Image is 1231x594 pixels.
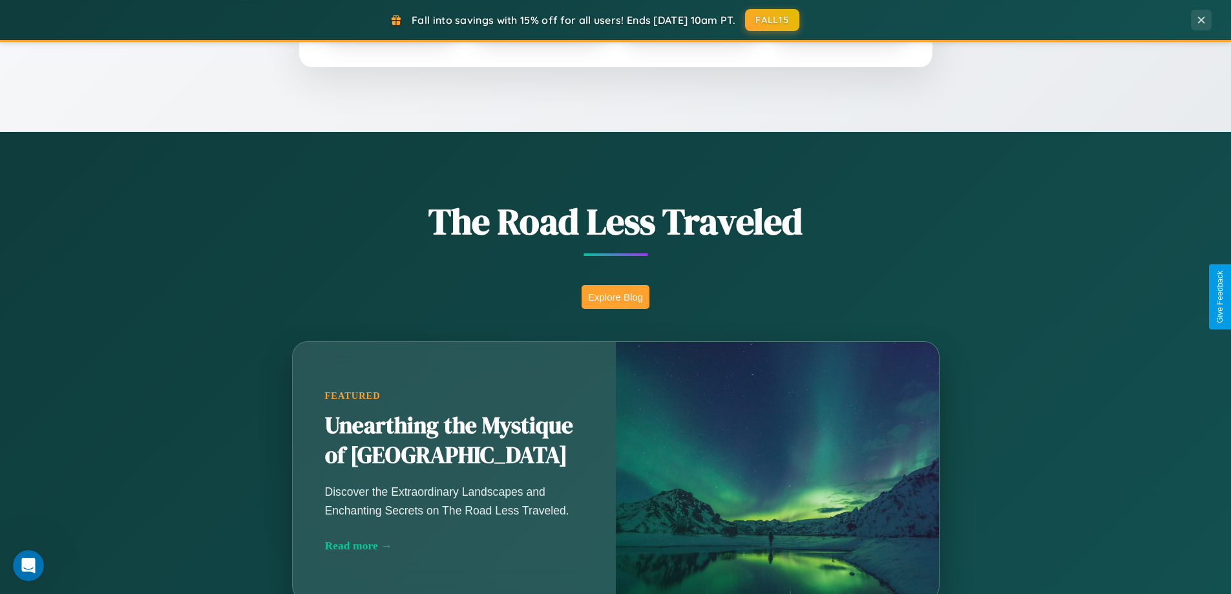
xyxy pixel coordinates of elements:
div: Read more → [325,539,584,553]
iframe: Intercom live chat [13,550,44,581]
span: Fall into savings with 15% off for all users! Ends [DATE] 10am PT. [412,14,735,27]
h1: The Road Less Traveled [228,196,1004,246]
button: FALL15 [745,9,799,31]
p: Discover the Extraordinary Landscapes and Enchanting Secrets on The Road Less Traveled. [325,483,584,519]
button: Explore Blog [582,285,649,309]
div: Featured [325,390,584,401]
h2: Unearthing the Mystique of [GEOGRAPHIC_DATA] [325,411,584,471]
div: Give Feedback [1215,271,1225,323]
